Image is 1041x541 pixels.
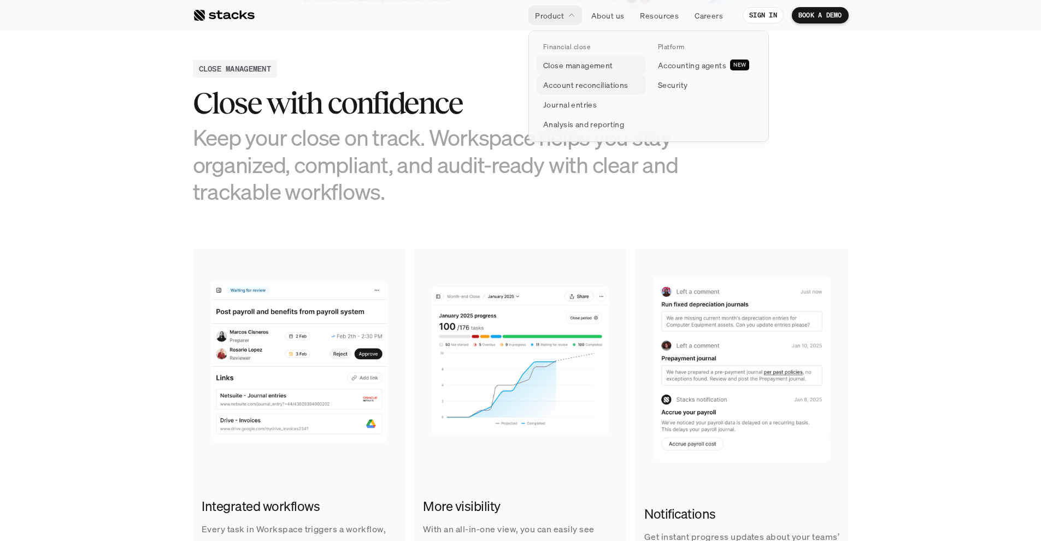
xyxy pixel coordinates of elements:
h2: Notifications [644,505,839,524]
h2: Close with confidence [193,86,685,120]
a: Security [651,75,761,94]
a: About us [585,5,631,25]
p: Journal entries [543,99,597,110]
p: Analysis and reporting [543,118,624,130]
h3: Keep your close on track. Workspace helps you stay organized, compliant, and audit-ready with cle... [193,124,685,205]
p: Accounting agents [658,60,726,71]
p: Security [658,79,687,91]
p: SIGN IN [749,11,777,19]
a: SIGN IN [743,7,784,23]
p: Product [535,10,564,21]
p: Resources [640,10,679,21]
a: Close management [537,55,646,75]
a: Account reconciliations [537,75,646,94]
p: Platform [658,43,685,51]
a: Careers [688,5,730,25]
a: BOOK A DEMO [792,7,849,23]
p: Financial close [543,43,590,51]
a: Resources [633,5,685,25]
a: Journal entries [537,94,646,114]
h2: CLOSE MANAGEMENT [199,63,271,74]
h2: NEW [733,62,746,68]
h2: Integrated workflows [202,497,397,516]
p: BOOK A DEMO [798,11,842,19]
h2: More visibility [423,497,618,516]
p: About us [591,10,624,21]
p: Careers [695,10,723,21]
p: Account reconciliations [543,79,628,91]
a: Privacy Policy [129,208,177,216]
a: Analysis and reporting [537,114,646,134]
a: Accounting agentsNEW [651,55,761,75]
p: Close management [543,60,613,71]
